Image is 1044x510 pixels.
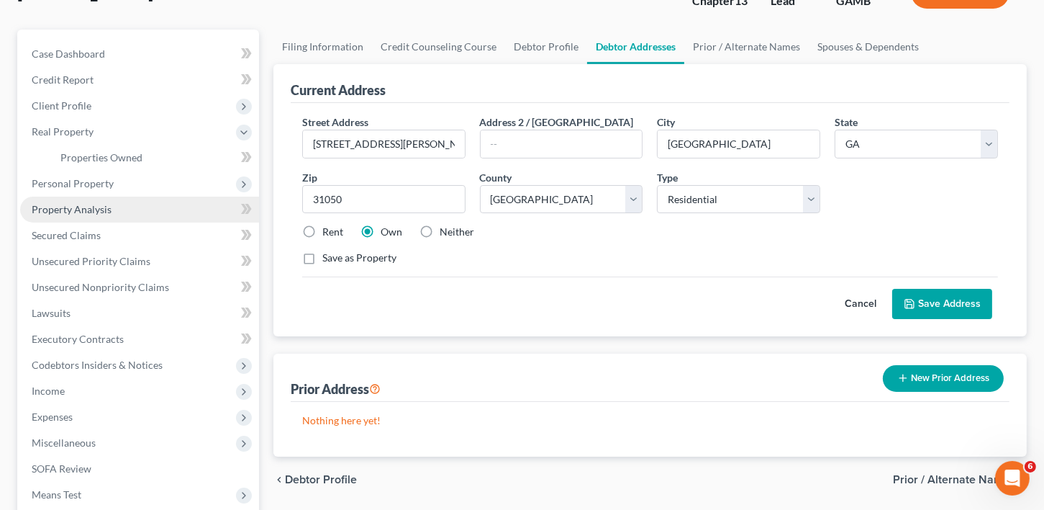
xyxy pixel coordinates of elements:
[322,225,343,239] label: Rent
[32,177,114,189] span: Personal Property
[302,116,368,128] span: Street Address
[893,474,1015,486] span: Prior / Alternate Names
[291,81,386,99] div: Current Address
[480,115,634,130] label: Address 2 / [GEOGRAPHIC_DATA]
[829,290,892,318] button: Cancel
[32,125,94,138] span: Real Property
[20,223,259,249] a: Secured Claims
[684,30,809,64] a: Prior / Alternate Names
[32,281,169,293] span: Unsecured Nonpriority Claims
[20,300,259,326] a: Lawsuits
[381,225,402,239] label: Own
[20,249,259,274] a: Unsecured Priority Claims
[32,229,101,241] span: Secured Claims
[835,116,858,128] span: State
[587,30,684,64] a: Debtor Addresses
[481,130,643,158] input: --
[32,437,96,449] span: Miscellaneous
[20,274,259,300] a: Unsecured Nonpriority Claims
[658,130,820,158] input: Enter city...
[32,99,91,112] span: Client Profile
[480,171,512,184] span: County
[1025,461,1036,473] span: 6
[505,30,587,64] a: Debtor Profile
[20,67,259,93] a: Credit Report
[32,462,91,475] span: SOFA Review
[20,326,259,352] a: Executory Contracts
[285,474,357,486] span: Debtor Profile
[32,411,73,423] span: Expenses
[273,474,357,486] button: chevron_left Debtor Profile
[32,333,124,345] span: Executory Contracts
[302,185,466,214] input: XXXXX
[20,456,259,482] a: SOFA Review
[302,171,317,184] span: Zip
[49,145,259,171] a: Properties Owned
[273,30,372,64] a: Filing Information
[892,289,992,319] button: Save Address
[32,488,81,501] span: Means Test
[893,474,1027,486] button: Prior / Alternate Names chevron_right
[32,203,112,215] span: Property Analysis
[809,30,927,64] a: Spouses & Dependents
[291,380,381,398] div: Prior Address
[60,151,142,164] span: Properties Owned
[32,255,150,267] span: Unsecured Priority Claims
[273,474,285,486] i: chevron_left
[302,413,998,428] p: Nothing here yet!
[372,30,505,64] a: Credit Counseling Course
[20,197,259,223] a: Property Analysis
[657,116,675,128] span: City
[32,73,94,86] span: Credit Report
[440,225,474,239] label: Neither
[657,170,678,185] label: Type
[303,130,465,158] input: Enter street address
[32,385,65,397] span: Income
[32,359,163,371] span: Codebtors Insiders & Notices
[883,365,1004,392] button: New Prior Address
[995,461,1030,496] iframe: Intercom live chat
[322,251,396,265] label: Save as Property
[32,307,71,319] span: Lawsuits
[20,41,259,67] a: Case Dashboard
[32,48,105,60] span: Case Dashboard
